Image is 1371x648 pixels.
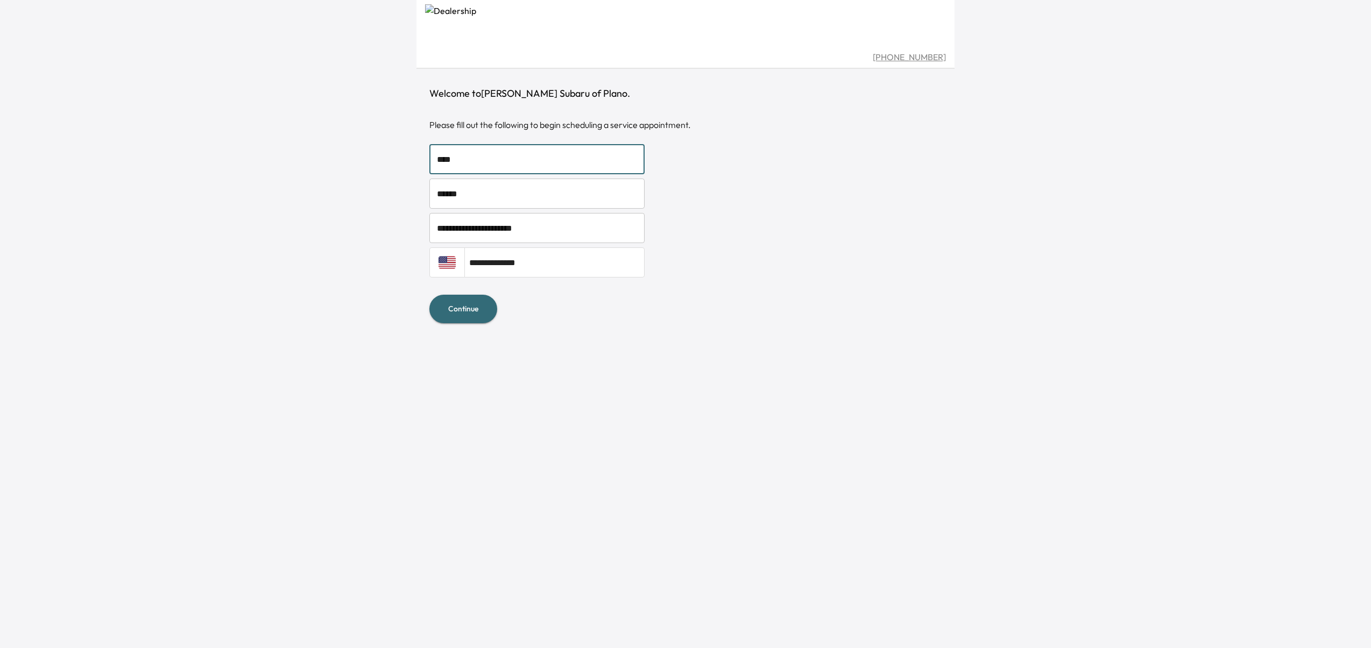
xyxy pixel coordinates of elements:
[425,4,946,51] img: Dealership
[429,295,497,323] button: Continue
[429,118,942,131] div: Please fill out the following to begin scheduling a service appointment.
[873,51,946,63] tcxspan: Call (972) 599-0800 via 3CX
[429,247,465,277] button: Country selector
[429,86,942,101] h1: Welcome to [PERSON_NAME] Subaru of Plano .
